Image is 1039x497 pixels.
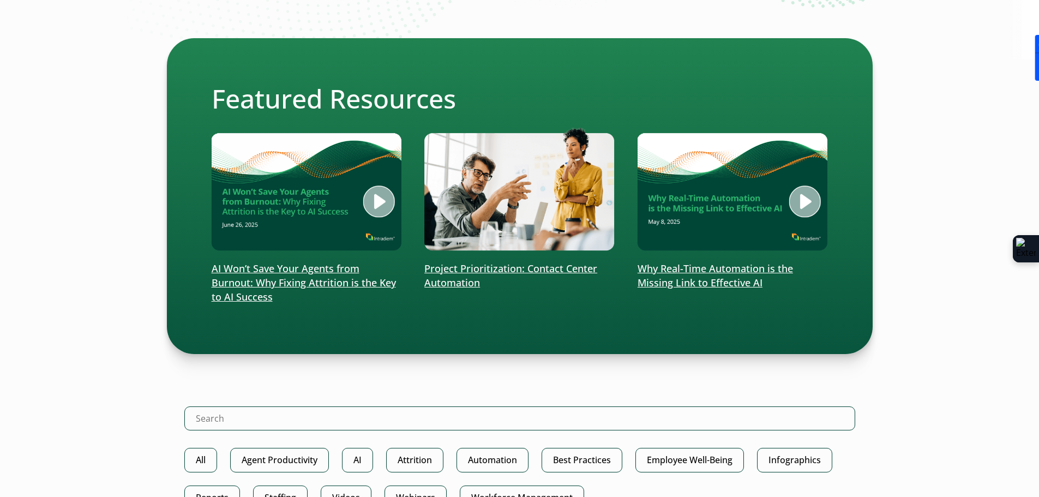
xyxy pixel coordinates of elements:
a: Attrition [386,448,443,472]
a: Employee Well-Being [635,448,744,472]
form: Search Intradiem [184,406,855,448]
img: Extension Icon [1016,238,1036,260]
a: Project Prioritization: Contact Center Automation [424,128,615,290]
p: Project Prioritization: Contact Center Automation [424,262,615,290]
p: Why Real-Time Automation is the Missing Link to Effective AI [638,262,828,290]
a: Automation [457,448,528,472]
a: Why Real-Time Automation is the Missing Link to Effective AI [638,128,828,290]
p: AI Won’t Save Your Agents from Burnout: Why Fixing Attrition is the Key to AI Success [212,262,402,304]
a: AI Won’t Save Your Agents from Burnout: Why Fixing Attrition is the Key to AI Success [212,128,402,304]
a: AI [342,448,373,472]
a: All [184,448,217,472]
a: Best Practices [542,448,622,472]
a: Agent Productivity [230,448,329,472]
h2: Featured Resources [212,83,828,115]
input: Search [184,406,855,430]
a: Infographics [757,448,832,472]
